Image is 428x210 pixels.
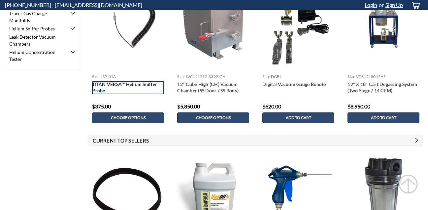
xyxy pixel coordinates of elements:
span: $5,850.00 [177,103,200,109]
span: sku: [347,74,355,79]
span: or [377,2,384,8]
span: sku: [177,74,185,79]
a: sku: VDS1218015HS [347,74,385,79]
button: Previous [408,138,413,143]
span: $375.00 [92,103,111,109]
span: VDS1218015HS [356,74,386,79]
a: TITAN VERSA™ Helium Sniffer Probe [92,81,164,94]
svg: submit [398,174,418,194]
span: $8,950.00 [347,103,370,109]
span: DGB1 [271,74,282,79]
span: sku: [92,74,100,79]
span: Add to Cart [286,115,311,120]
span: LVC121212-3322-CH [186,74,225,79]
a: Tracer Gas Charge Manifolds [5,9,69,24]
a: Choose Options [177,112,249,123]
span: sku: [262,74,270,79]
a: sku: DGB1 [262,74,282,79]
span: Choose Options [111,115,146,120]
span: LSP-01A [101,74,116,79]
img: TITAN VERSA™ Helium Sniffer Probe [89,4,167,49]
a: 12" X 18" Cart Degassing System (Two Stage / 14 CFM) [347,81,419,94]
span: Add to Cart [371,115,396,120]
a: 12" Cube High (CH) Vacuum Chamber (SS Door / SS Body) [177,81,249,94]
button: Next [414,138,419,143]
a: Leak Detector Vacuum Chambers [5,33,69,48]
div: Scroll Back to Top [398,174,418,194]
a: sku: LSP-01A [92,74,116,79]
h2: Current Top Sellers [88,135,423,146]
a: cart-preview-dropdown [406,0,423,10]
a: Helium Concentration Tester [5,48,69,63]
span: $620.00 [262,103,281,109]
a: sku: LVC121212-3322-CH [177,74,225,79]
a: Add to Cart [262,112,334,123]
a: Add to Cart [347,112,419,123]
a: Choose Options [92,112,164,123]
a: Helium Sniffer Probes [5,24,69,33]
a: Digital Vacuum Gauge Bundle [262,81,334,94]
span: Choose Options [196,115,231,120]
img: 12" X 18" Cart Degassing System (Two Stage / 14 CFM) [344,4,423,49]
